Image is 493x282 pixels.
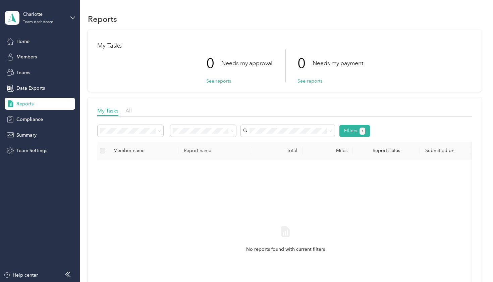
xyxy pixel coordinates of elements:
[4,272,38,279] button: Help center
[97,42,472,49] h1: My Tasks
[16,69,30,76] span: Teams
[23,11,65,18] div: Charlotte
[206,78,231,85] button: See reports
[16,85,45,92] span: Data Exports
[297,78,322,85] button: See reports
[88,15,117,22] h1: Reports
[16,53,37,60] span: Members
[420,142,470,160] th: Submitted on
[125,107,132,114] span: All
[206,49,221,78] p: 0
[16,116,43,123] span: Compliance
[455,244,493,282] iframe: Everlance-gr Chat Button Frame
[308,148,347,153] div: Miles
[16,100,34,107] span: Reports
[97,107,118,114] span: My Tasks
[178,142,252,160] th: Report name
[360,128,365,135] button: 1
[16,147,47,154] span: Team Settings
[313,59,363,67] p: Needs my payment
[113,148,173,153] div: Member name
[358,148,415,153] span: Report status
[297,49,313,78] p: 0
[221,59,272,67] p: Needs my approval
[339,125,370,137] button: Filters1
[108,142,178,160] th: Member name
[362,128,364,134] span: 1
[258,148,297,153] div: Total
[16,132,37,139] span: Summary
[23,20,54,24] div: Team dashboard
[246,246,325,253] span: No reports found with current filters
[16,38,30,45] span: Home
